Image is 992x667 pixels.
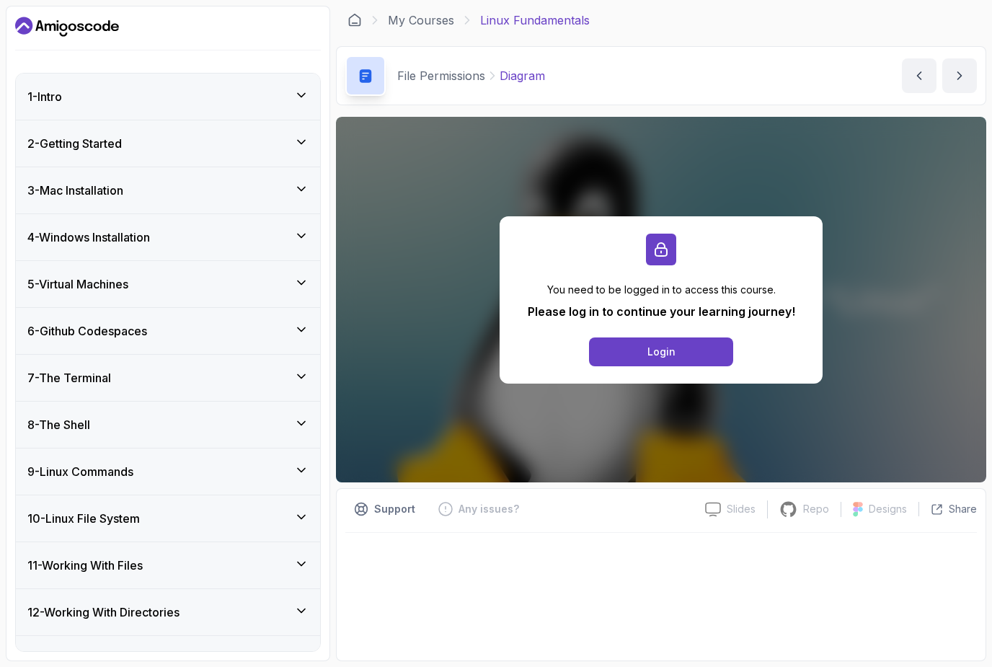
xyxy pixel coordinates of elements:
[27,275,128,293] h3: 5 - Virtual Machines
[949,502,977,516] p: Share
[727,502,756,516] p: Slides
[27,88,62,105] h3: 1 - Intro
[27,369,111,386] h3: 7 - The Terminal
[528,283,795,297] p: You need to be logged in to access this course.
[500,67,545,84] p: Diagram
[16,167,320,213] button: 3-Mac Installation
[16,355,320,401] button: 7-The Terminal
[15,15,119,38] a: Dashboard
[16,402,320,448] button: 8-The Shell
[16,449,320,495] button: 9-Linux Commands
[942,58,977,93] button: next content
[27,604,180,621] h3: 12 - Working With Directories
[16,261,320,307] button: 5-Virtual Machines
[27,182,123,199] h3: 3 - Mac Installation
[16,120,320,167] button: 2-Getting Started
[27,229,150,246] h3: 4 - Windows Installation
[803,502,829,516] p: Repo
[16,214,320,260] button: 4-Windows Installation
[27,416,90,433] h3: 8 - The Shell
[16,589,320,635] button: 12-Working With Directories
[374,502,415,516] p: Support
[27,322,147,340] h3: 6 - Github Codespaces
[27,510,140,527] h3: 10 - Linux File System
[345,498,424,521] button: Support button
[27,463,133,480] h3: 9 - Linux Commands
[16,495,320,542] button: 10-Linux File System
[16,74,320,120] button: 1-Intro
[459,502,519,516] p: Any issues?
[27,135,122,152] h3: 2 - Getting Started
[902,58,936,93] button: previous content
[528,303,795,320] p: Please log in to continue your learning journey!
[16,308,320,354] button: 6-Github Codespaces
[347,13,362,27] a: Dashboard
[388,12,454,29] a: My Courses
[480,12,590,29] p: Linux Fundamentals
[397,67,485,84] p: File Permissions
[16,542,320,588] button: 11-Working With Files
[918,502,977,516] button: Share
[27,557,143,574] h3: 11 - Working With Files
[869,502,907,516] p: Designs
[589,337,733,366] button: Login
[647,345,676,359] div: Login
